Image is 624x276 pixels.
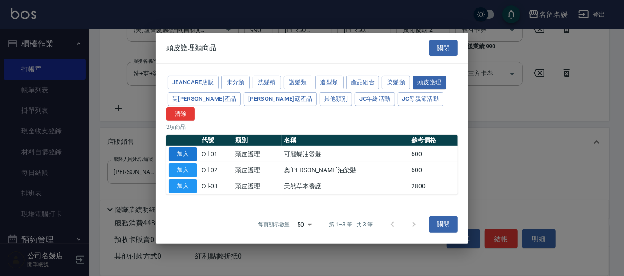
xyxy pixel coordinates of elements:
button: 染髮類 [382,76,410,89]
button: 造型類 [315,76,344,89]
th: 代號 [199,135,233,146]
td: 600 [409,146,458,162]
button: 未分類 [221,76,250,89]
button: 加入 [169,147,197,161]
th: 參考價格 [409,135,458,146]
td: 600 [409,162,458,178]
td: 2800 [409,178,458,194]
th: 類別 [233,135,282,146]
td: 奧[PERSON_NAME]油染髮 [282,162,409,178]
p: 第 1–3 筆 共 3 筆 [329,221,373,229]
button: 關閉 [429,216,458,233]
button: 洗髮精 [253,76,281,89]
td: Oil-01 [199,146,233,162]
button: JeanCare店販 [168,76,219,89]
td: 天然草本養護 [282,178,409,194]
th: 名稱 [282,135,409,146]
p: 每頁顯示數量 [258,221,290,229]
button: 加入 [169,163,197,177]
td: Oil-03 [199,178,233,194]
button: 清除 [166,107,195,121]
td: Oil-02 [199,162,233,178]
button: JC母親節活動 [398,92,444,106]
button: 關閉 [429,39,458,56]
button: JC年終活動 [355,92,395,106]
td: 頭皮護理 [233,178,282,194]
p: 3 項商品 [166,123,458,131]
button: 芙[PERSON_NAME]產品 [168,92,241,106]
div: 50 [294,212,315,236]
button: 其他類別 [320,92,353,106]
td: 頭皮護理 [233,162,282,178]
span: 頭皮護理類商品 [166,43,216,52]
td: 可麗蝶油燙髮 [282,146,409,162]
button: 頭皮護理 [413,76,446,89]
button: 加入 [169,179,197,193]
button: [PERSON_NAME]寇產品 [244,92,317,106]
td: 頭皮護理 [233,146,282,162]
button: 產品組合 [346,76,379,89]
button: 護髮類 [284,76,312,89]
